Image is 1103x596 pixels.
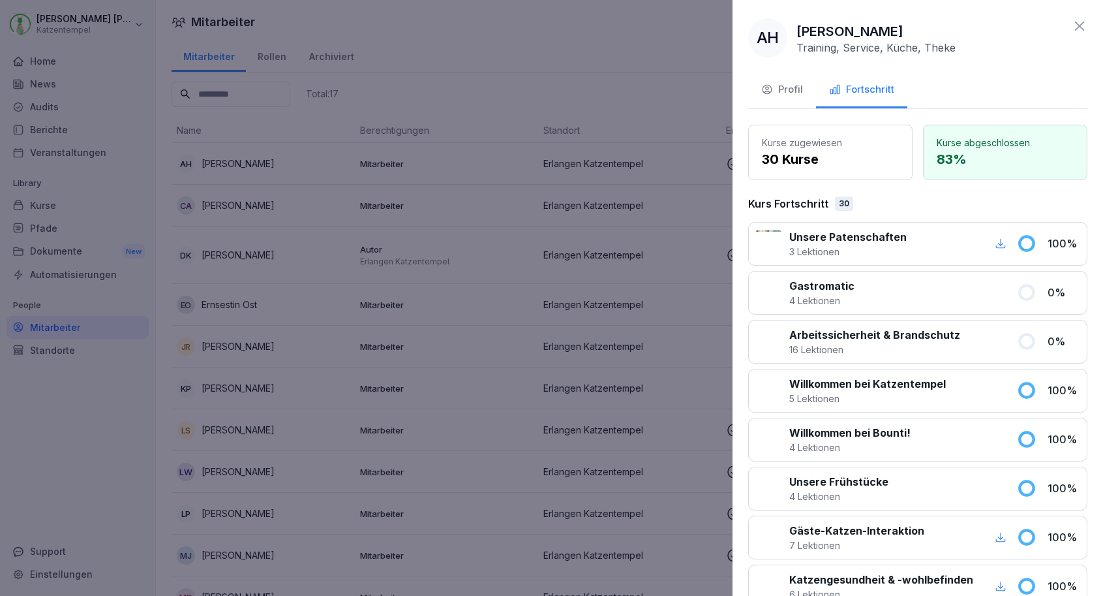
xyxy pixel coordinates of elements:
p: Katzengesundheit & -wohlbefinden [789,572,973,588]
div: 30 [835,196,853,211]
p: Gäste-Katzen-Interaktion [789,523,924,539]
p: Training, Service, Küche, Theke [796,41,956,54]
button: Profil [748,73,816,108]
p: Arbeitssicherheit & Brandschutz [789,327,960,343]
p: 4 Lektionen [789,441,911,454]
p: 3 Lektionen [789,245,907,259]
p: 100 % [1048,578,1080,594]
p: Gastromatic [789,278,854,294]
p: Kurs Fortschritt [748,196,828,212]
p: 100 % [1048,383,1080,398]
div: Fortschritt [829,82,894,97]
p: 16 Lektionen [789,343,960,356]
p: 5 Lektionen [789,392,946,405]
p: Unsere Patenschaften [789,229,907,245]
p: Willkommen bei Katzentempel [789,376,946,392]
p: Kurse abgeschlossen [937,136,1074,149]
p: 30 Kurse [762,149,899,169]
p: 100 % [1048,480,1080,496]
p: Unsere Frühstücke [789,474,888,490]
p: Willkommen bei Bounti! [789,425,911,441]
p: 4 Lektionen [789,490,888,503]
p: 0 % [1048,334,1080,349]
p: 7 Lektionen [789,539,924,552]
p: [PERSON_NAME] [796,22,903,41]
button: Fortschritt [816,73,907,108]
p: 100 % [1048,529,1080,545]
p: Kurse zugewiesen [762,136,899,149]
p: 83 % [937,149,1074,169]
p: 4 Lektionen [789,294,854,307]
div: AH [748,18,787,57]
p: 100 % [1048,236,1080,251]
p: 0 % [1048,285,1080,300]
p: 100 % [1048,431,1080,447]
div: Profil [761,82,803,97]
